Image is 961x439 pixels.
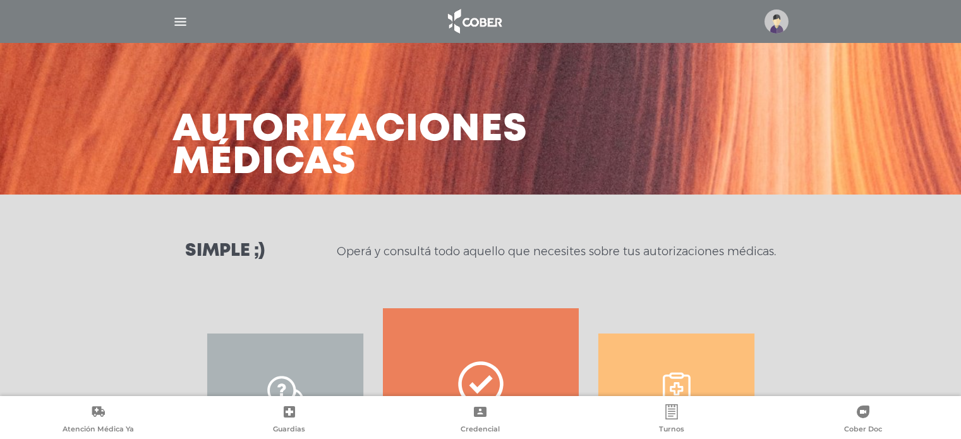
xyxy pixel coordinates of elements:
img: logo_cober_home-white.png [441,6,507,37]
span: Credencial [461,424,500,436]
img: profile-placeholder.svg [765,9,789,33]
span: Guardias [273,424,305,436]
a: Guardias [194,404,385,436]
a: Atención Médica Ya [3,404,194,436]
span: Cober Doc [844,424,882,436]
h3: Simple ;) [185,243,265,260]
a: Cober Doc [767,404,958,436]
p: Operá y consultá todo aquello que necesites sobre tus autorizaciones médicas. [337,244,776,259]
a: Turnos [576,404,768,436]
span: Atención Médica Ya [63,424,134,436]
span: Turnos [659,424,684,436]
a: Credencial [385,404,576,436]
h3: Autorizaciones médicas [172,114,528,179]
img: Cober_menu-lines-white.svg [172,14,188,30]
